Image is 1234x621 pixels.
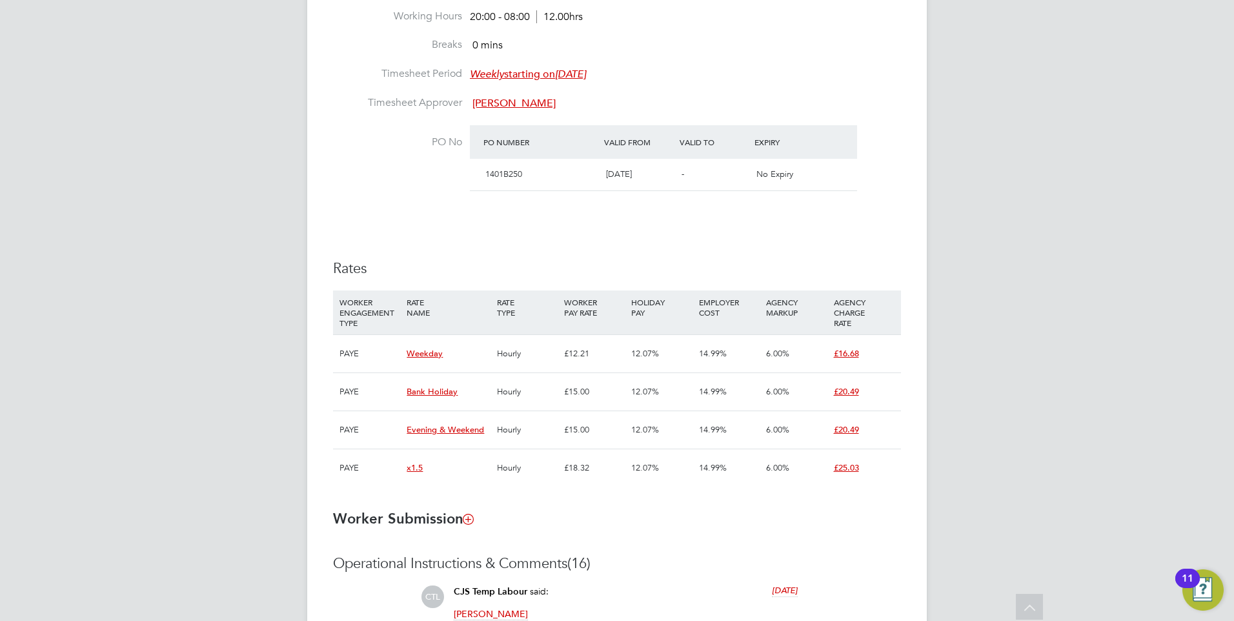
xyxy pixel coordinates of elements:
span: 12.07% [631,462,659,473]
div: £15.00 [561,411,628,449]
div: PAYE [336,335,403,372]
span: x1.5 [407,462,423,473]
span: starting on [470,68,586,81]
div: 11 [1182,578,1193,595]
div: EMPLOYER COST [696,290,763,324]
div: £18.32 [561,449,628,487]
span: £25.03 [834,462,859,473]
span: Weekday [407,348,443,359]
span: - [682,168,684,179]
span: CTL [421,585,444,608]
b: Worker Submission [333,510,473,527]
span: [DATE] [606,168,632,179]
span: 12.07% [631,424,659,435]
span: 12.07% [631,348,659,359]
div: £15.00 [561,373,628,411]
div: PAYE [336,411,403,449]
label: PO No [333,136,462,149]
span: No Expiry [756,168,793,179]
button: Open Resource Center, 11 new notifications [1182,569,1224,611]
label: Timesheet Approver [333,96,462,110]
span: £20.49 [834,386,859,397]
span: 1401B250 [485,168,522,179]
span: [PERSON_NAME] [472,97,556,110]
span: 6.00% [766,462,789,473]
span: [PERSON_NAME] [454,608,528,620]
h3: Operational Instructions & Comments [333,555,901,573]
div: Hourly [494,373,561,411]
div: Hourly [494,335,561,372]
label: Working Hours [333,10,462,23]
div: AGENCY CHARGE RATE [831,290,898,334]
div: PAYE [336,373,403,411]
div: RATE TYPE [494,290,561,324]
div: RATE NAME [403,290,493,324]
span: £20.49 [834,424,859,435]
label: Breaks [333,38,462,52]
span: (16) [567,555,591,572]
div: 20:00 - 08:00 [470,10,583,24]
div: PO Number [480,130,601,154]
em: [DATE] [555,68,586,81]
span: Bank Holiday [407,386,458,397]
span: 14.99% [699,424,727,435]
div: WORKER PAY RATE [561,290,628,324]
div: WORKER ENGAGEMENT TYPE [336,290,403,334]
span: 14.99% [699,386,727,397]
div: Valid To [676,130,752,154]
span: said: [530,585,549,597]
div: Valid From [601,130,676,154]
div: Expiry [751,130,827,154]
span: 6.00% [766,386,789,397]
div: PAYE [336,449,403,487]
span: CJS Temp Labour [454,586,527,597]
span: 6.00% [766,348,789,359]
span: 14.99% [699,348,727,359]
span: [DATE] [772,585,798,596]
span: 6.00% [766,424,789,435]
span: £16.68 [834,348,859,359]
span: 12.00hrs [536,10,583,23]
div: HOLIDAY PAY [628,290,695,324]
span: 14.99% [699,462,727,473]
div: Hourly [494,411,561,449]
span: 0 mins [472,39,503,52]
div: Hourly [494,449,561,487]
div: £12.21 [561,335,628,372]
h3: Rates [333,260,901,278]
label: Timesheet Period [333,67,462,81]
span: Evening & Weekend [407,424,484,435]
div: AGENCY MARKUP [763,290,830,324]
em: Weekly [470,68,504,81]
span: 12.07% [631,386,659,397]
